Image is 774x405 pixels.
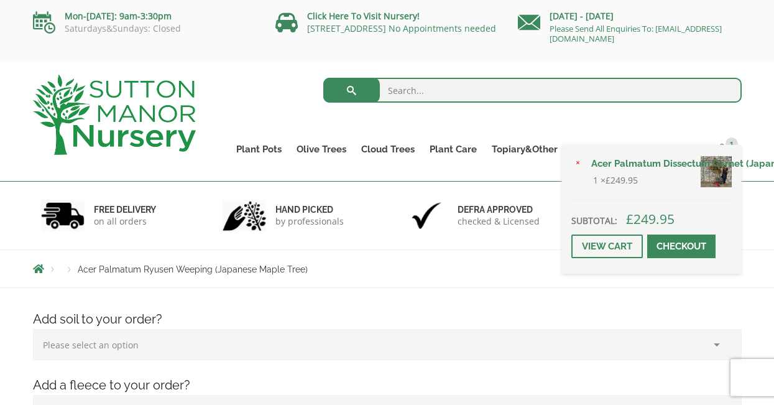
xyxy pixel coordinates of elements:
[307,10,420,22] a: Click Here To Visit Nursery!
[354,141,422,158] a: Cloud Trees
[422,141,484,158] a: Plant Care
[229,141,289,158] a: Plant Pots
[660,141,710,158] a: Contact
[593,173,638,188] span: 1 ×
[33,24,257,34] p: Saturdays&Sundays: Closed
[289,141,354,158] a: Olive Trees
[571,157,585,171] a: Remove Acer Palmatum Dissectum Garnet (Japanese Maple Tree) Beni-Maiko from basket
[307,22,496,34] a: [STREET_ADDRESS] No Appointments needed
[710,141,742,158] a: 1
[33,264,742,274] nav: Breadcrumbs
[606,174,638,186] bdi: 249.95
[78,264,308,274] span: Acer Palmatum Ryusen Weeping (Japanese Maple Tree)
[726,137,738,150] span: 1
[626,210,633,228] span: £
[607,141,660,158] a: Delivery
[275,204,344,215] h6: hand picked
[405,200,448,231] img: 3.jpg
[701,156,732,187] img: Acer Palmatum Dissectum Garnet (Japanese Maple Tree) Beni-Maiko
[458,204,540,215] h6: Defra approved
[275,215,344,228] p: by professionals
[626,210,675,228] bdi: 249.95
[24,310,751,329] h4: Add soil to your order?
[584,154,732,173] a: Acer Palmatum Dissectum Garnet (Japanese Maple Tree) Beni-Maiko
[94,215,156,228] p: on all orders
[223,200,266,231] img: 2.jpg
[571,215,617,226] strong: Subtotal:
[458,215,540,228] p: checked & Licensed
[518,9,742,24] p: [DATE] - [DATE]
[33,75,196,155] img: logo
[94,204,156,215] h6: FREE DELIVERY
[606,174,610,186] span: £
[33,9,257,24] p: Mon-[DATE]: 9am-3:30pm
[323,78,742,103] input: Search...
[571,235,643,258] a: View cart
[484,141,565,158] a: Topiary&Other
[565,141,607,158] a: About
[550,23,722,44] a: Please Send All Enquiries To: [EMAIL_ADDRESS][DOMAIN_NAME]
[24,376,751,395] h4: Add a fleece to your order?
[41,200,85,231] img: 1.jpg
[647,235,716,258] a: Checkout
